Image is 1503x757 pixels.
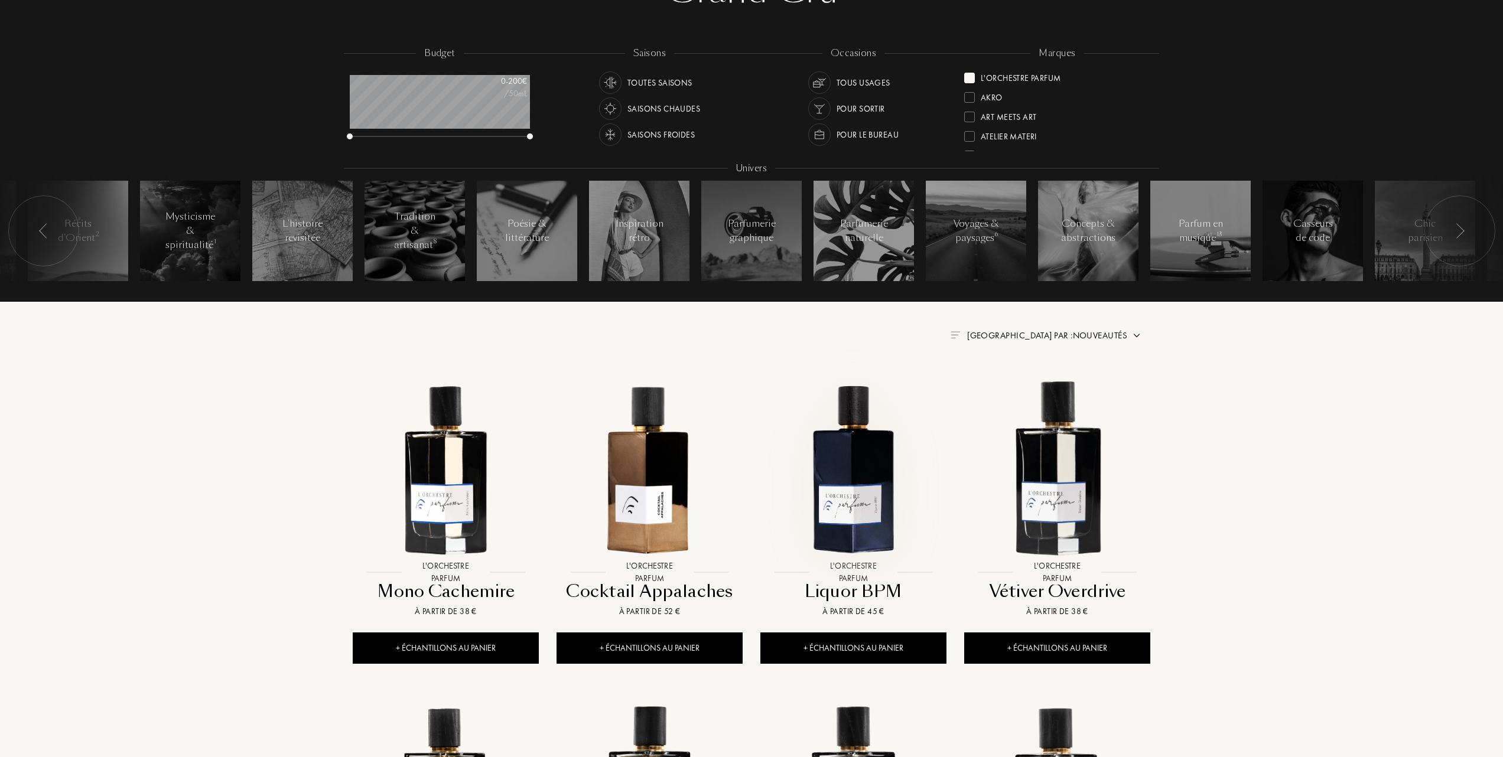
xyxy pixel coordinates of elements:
[625,47,674,60] div: saisons
[614,217,665,245] div: Inspiration rétro
[557,632,743,664] div: + Échantillons au panier
[602,100,619,117] img: usage_season_hot_white.svg
[357,605,534,618] div: À partir de 38 €
[760,363,946,632] a: Liquor BPM L'Orchestre ParfumL'Orchestre ParfumLiquor BPMÀ partir de 45 €
[981,146,1007,162] div: Baruti
[1132,331,1141,340] img: arrow.png
[965,376,1149,560] img: Vétiver Overdrive L'Orchestre Parfum
[811,100,828,117] img: usage_occasion_party_white.svg
[1216,230,1222,239] span: 13
[214,237,216,246] span: 1
[1455,223,1465,239] img: arr_left.svg
[981,107,1036,123] div: Art Meets Art
[602,126,619,143] img: usage_season_cold_white.svg
[165,210,216,252] div: Mysticisme & spiritualité
[837,97,885,120] div: Pour sortir
[502,217,552,245] div: Poésie & littérature
[1030,47,1084,60] div: marques
[468,75,527,87] div: 0 - 200 €
[468,87,527,100] div: /50mL
[561,605,738,618] div: À partir de 52 €
[390,210,440,252] div: Tradition & artisanat
[434,237,437,246] span: 8
[995,230,998,239] span: 6
[967,329,1127,341] span: [GEOGRAPHIC_DATA] par : Nouveautés
[602,74,619,91] img: usage_season_average_white.svg
[354,376,538,560] img: Mono Cachemire L'Orchestre Parfum
[416,47,464,60] div: budget
[760,632,946,664] div: + Échantillons au panier
[353,363,539,632] a: Mono Cachemire L'Orchestre ParfumL'Orchestre ParfumMono CachemireÀ partir de 38 €
[981,87,1003,103] div: Akro
[951,217,1001,245] div: Voyages & paysages
[1288,217,1338,245] div: Casseurs de code
[837,123,899,146] div: Pour le bureau
[728,162,775,175] div: Univers
[951,331,960,338] img: filter_by.png
[627,71,692,94] div: Toutes saisons
[839,217,889,245] div: Parfumerie naturelle
[811,74,828,91] img: usage_occasion_all_white.svg
[964,363,1150,632] a: Vétiver Overdrive L'Orchestre ParfumL'Orchestre ParfumVétiver OverdriveÀ partir de 38 €
[39,223,48,239] img: arr_left.svg
[278,217,328,245] div: L'histoire revisitée
[765,605,942,618] div: À partir de 45 €
[353,632,539,664] div: + Échantillons au panier
[557,363,743,632] a: Cocktail Appalaches L'Orchestre ParfumL'Orchestre ParfumCocktail AppalachesÀ partir de 52 €
[627,123,695,146] div: Saisons froides
[762,376,945,560] img: Liquor BPM L'Orchestre Parfum
[822,47,884,60] div: occasions
[727,217,777,245] div: Parfumerie graphique
[969,605,1146,618] div: À partir de 38 €
[1061,217,1115,245] div: Concepts & abstractions
[1176,217,1226,245] div: Parfum en musique
[964,632,1150,664] div: + Échantillons au panier
[981,68,1061,84] div: L'Orchestre Parfum
[981,126,1037,142] div: Atelier Materi
[837,71,890,94] div: Tous usages
[811,126,828,143] img: usage_occasion_work_white.svg
[558,376,741,560] img: Cocktail Appalaches L'Orchestre Parfum
[627,97,700,120] div: Saisons chaudes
